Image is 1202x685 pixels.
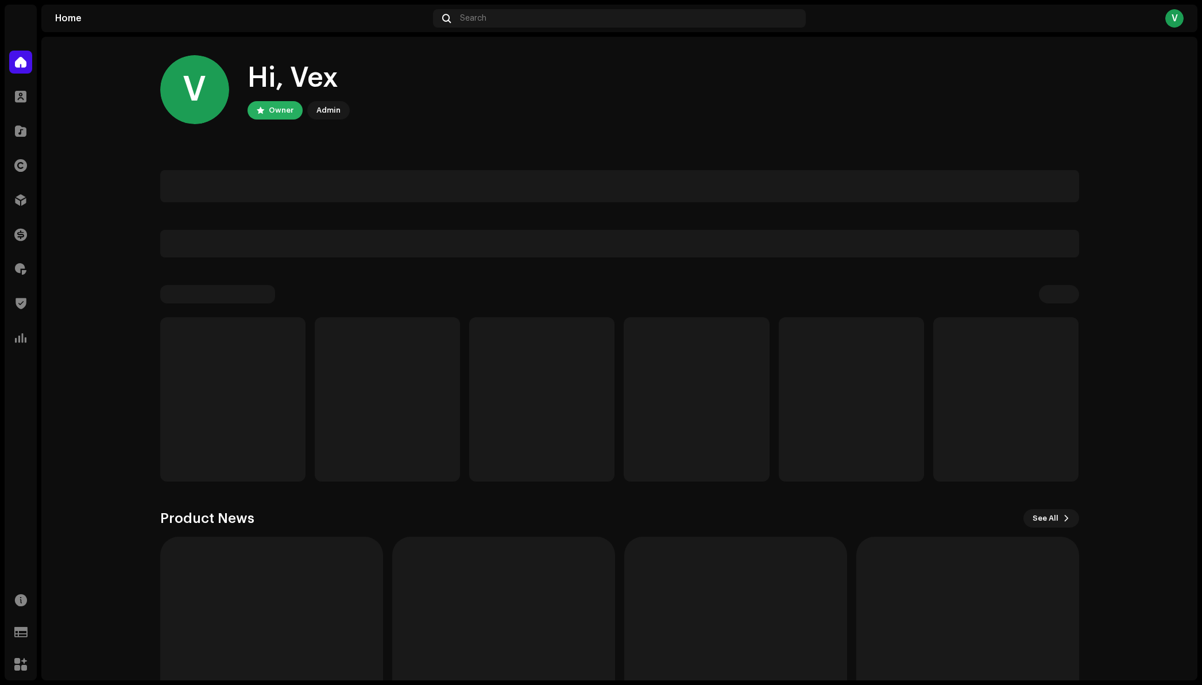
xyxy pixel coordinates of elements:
[248,60,350,97] div: Hi, Vex
[316,103,341,117] div: Admin
[460,14,486,23] span: Search
[160,55,229,124] div: V
[269,103,293,117] div: Owner
[1165,9,1184,28] div: V
[55,14,428,23] div: Home
[160,509,254,528] h3: Product News
[1033,507,1058,530] span: See All
[1023,509,1079,528] button: See All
